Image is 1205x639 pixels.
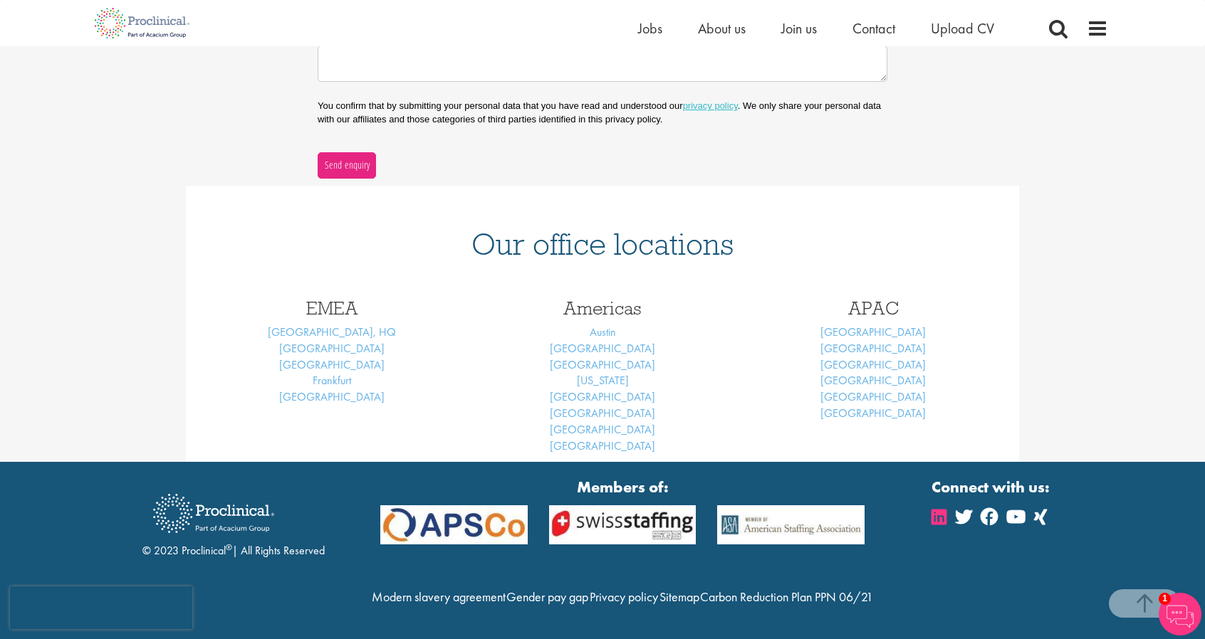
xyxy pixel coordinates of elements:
[748,299,998,317] h3: APAC
[683,100,738,111] a: privacy policy
[478,299,727,317] h3: Americas
[142,484,285,543] img: Proclinical Recruitment
[638,19,662,38] a: Jobs
[226,542,232,553] sup: ®
[852,19,895,38] a: Contact
[142,483,325,559] div: © 2023 Proclinical | All Rights Reserved
[698,19,746,38] a: About us
[380,476,865,498] strong: Members of:
[820,373,926,388] a: [GEOGRAPHIC_DATA]
[279,341,385,356] a: [GEOGRAPHIC_DATA]
[1159,593,1171,605] span: 1
[207,228,998,260] h1: Our office locations
[207,299,457,317] h3: EMEA
[577,373,629,388] a: [US_STATE]
[10,586,192,629] iframe: reCAPTCHA
[700,588,873,605] a: Carbon Reduction Plan PPN 06/21
[820,341,926,356] a: [GEOGRAPHIC_DATA]
[820,357,926,372] a: [GEOGRAPHIC_DATA]
[279,389,385,404] a: [GEOGRAPHIC_DATA]
[820,406,926,421] a: [GEOGRAPHIC_DATA]
[550,389,655,404] a: [GEOGRAPHIC_DATA]
[550,341,655,356] a: [GEOGRAPHIC_DATA]
[590,324,616,339] a: Austin
[706,505,875,544] img: APSCo
[550,422,655,437] a: [GEOGRAPHIC_DATA]
[550,357,655,372] a: [GEOGRAPHIC_DATA]
[931,19,994,38] a: Upload CV
[318,100,887,125] p: You confirm that by submitting your personal data that you have read and understood our . We only...
[590,588,658,605] a: Privacy policy
[318,152,376,178] button: Send enquiry
[550,438,655,453] a: [GEOGRAPHIC_DATA]
[1159,593,1201,635] img: Chatbot
[313,373,351,388] a: Frankfurt
[506,588,588,605] a: Gender pay gap
[932,476,1053,498] strong: Connect with us:
[372,588,506,605] a: Modern slavery agreement
[659,588,699,605] a: Sitemap
[538,505,707,544] img: APSCo
[268,324,396,339] a: [GEOGRAPHIC_DATA], HQ
[279,357,385,372] a: [GEOGRAPHIC_DATA]
[820,389,926,404] a: [GEOGRAPHIC_DATA]
[324,157,370,173] span: Send enquiry
[370,505,538,544] img: APSCo
[781,19,817,38] a: Join us
[550,406,655,421] a: [GEOGRAPHIC_DATA]
[820,324,926,339] a: [GEOGRAPHIC_DATA]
